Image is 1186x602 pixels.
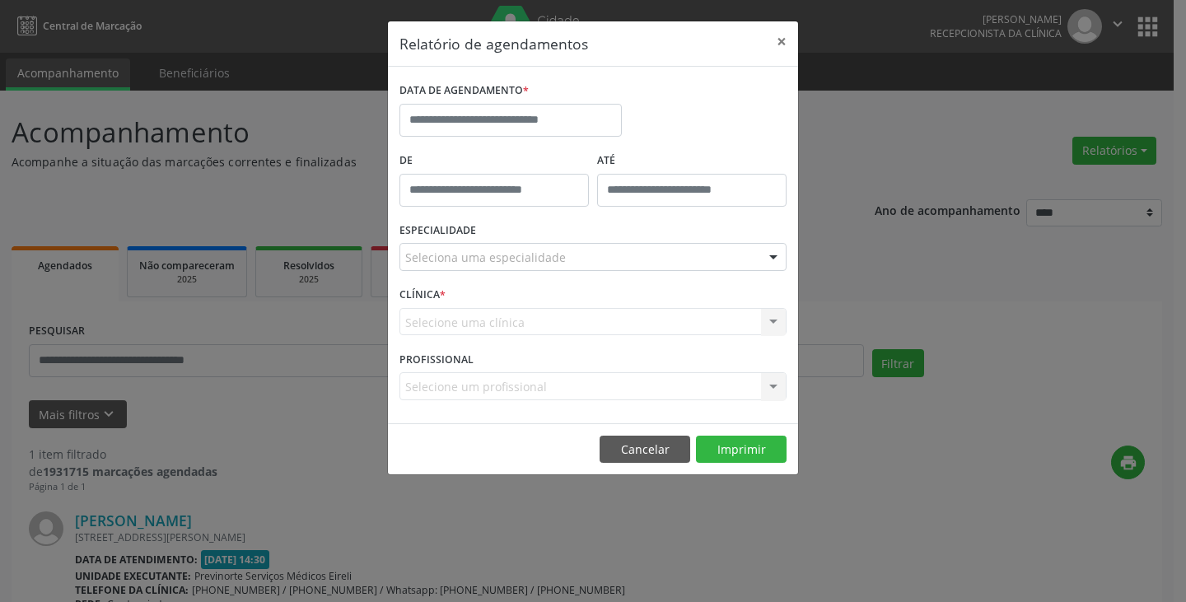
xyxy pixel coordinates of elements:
[399,33,588,54] h5: Relatório de agendamentos
[597,148,787,174] label: ATÉ
[600,436,690,464] button: Cancelar
[696,436,787,464] button: Imprimir
[399,78,529,104] label: DATA DE AGENDAMENTO
[399,347,474,372] label: PROFISSIONAL
[399,218,476,244] label: ESPECIALIDADE
[399,148,589,174] label: De
[765,21,798,62] button: Close
[399,282,446,308] label: CLÍNICA
[405,249,566,266] span: Seleciona uma especialidade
